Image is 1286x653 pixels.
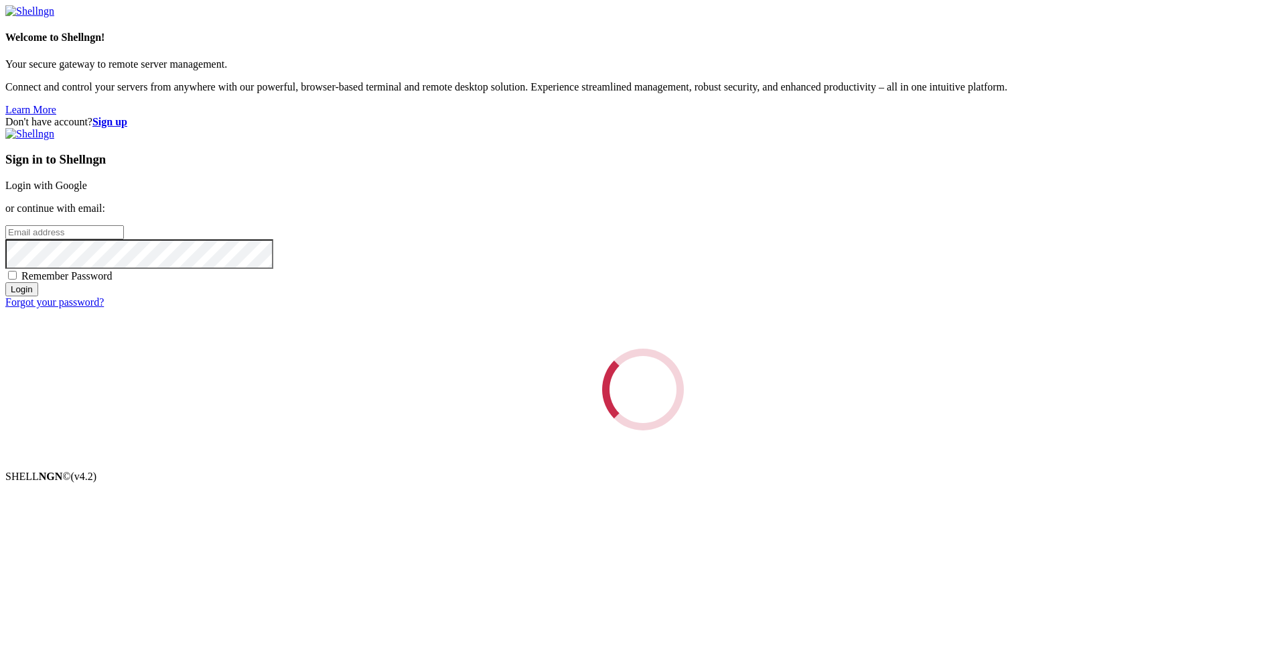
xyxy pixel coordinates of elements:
img: Shellngn [5,128,54,140]
a: Sign up [92,116,127,127]
div: Don't have account? [5,116,1281,128]
span: SHELL © [5,471,96,482]
a: Learn More [5,104,56,115]
input: Remember Password [8,271,17,280]
b: NGN [39,471,63,482]
img: Shellngn [5,5,54,17]
p: Connect and control your servers from anywhere with our powerful, browser-based terminal and remo... [5,81,1281,93]
span: Remember Password [21,270,113,282]
input: Login [5,282,38,296]
input: Email address [5,225,124,239]
h3: Sign in to Shellngn [5,152,1281,167]
p: or continue with email: [5,202,1281,215]
span: 4.2.0 [71,471,97,482]
a: Forgot your password? [5,296,104,308]
p: Your secure gateway to remote server management. [5,58,1281,70]
h4: Welcome to Shellngn! [5,32,1281,44]
div: Loading... [587,333,700,447]
a: Login with Google [5,180,87,191]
